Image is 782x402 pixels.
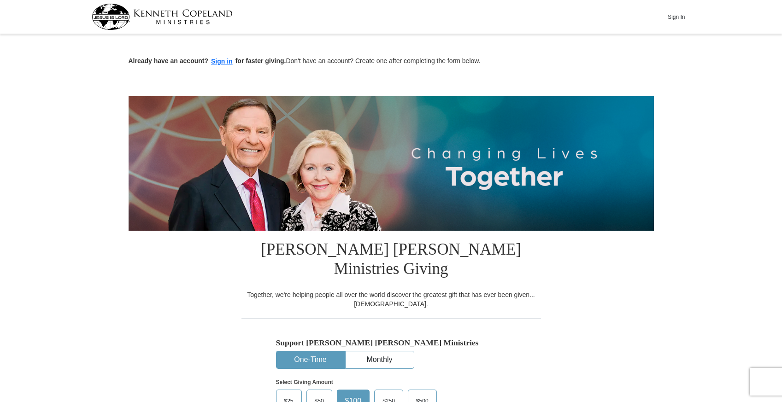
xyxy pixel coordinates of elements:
img: kcm-header-logo.svg [92,4,233,30]
button: Sign In [663,10,690,24]
strong: Already have an account? for faster giving. [129,57,286,64]
button: Sign in [208,56,235,67]
button: Monthly [346,351,414,368]
h5: Support [PERSON_NAME] [PERSON_NAME] Ministries [276,338,506,348]
p: Don't have an account? Create one after completing the form below. [129,56,654,67]
strong: Select Giving Amount [276,379,333,385]
div: Together, we're helping people all over the world discover the greatest gift that has ever been g... [241,290,541,309]
button: One-Time [276,351,345,368]
h1: [PERSON_NAME] [PERSON_NAME] Ministries Giving [241,231,541,290]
